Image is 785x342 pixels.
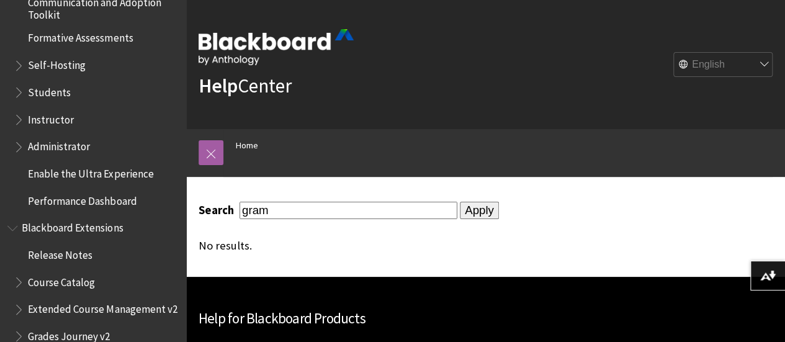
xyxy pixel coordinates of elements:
img: Blackboard by Anthology [199,29,354,65]
strong: Help [199,73,238,98]
h2: Help for Blackboard Products [199,308,773,330]
div: No results. [199,239,589,253]
span: Performance Dashboard [28,190,137,207]
span: Release Notes [28,244,92,261]
label: Search [199,203,237,217]
select: Site Language Selector [674,53,773,78]
span: Extended Course Management v2 [28,299,177,315]
span: Administrator [28,136,90,153]
span: Enable the Ultra Experience [28,163,153,179]
span: Course Catalog [28,271,95,288]
span: Self-Hosting [28,55,86,71]
span: Grades Journey v2 [28,325,110,342]
span: Instructor [28,109,74,125]
span: Formative Assessments [28,27,133,44]
input: Apply [460,202,499,219]
a: Home [236,138,258,153]
span: Students [28,81,71,98]
span: Blackboard Extensions [22,217,123,234]
a: HelpCenter [199,73,292,98]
